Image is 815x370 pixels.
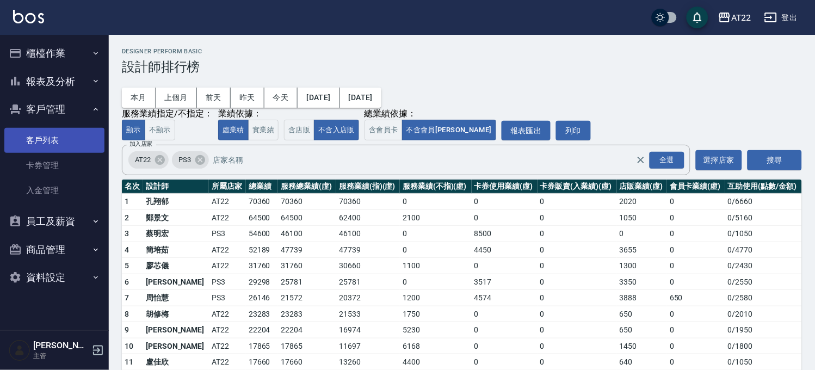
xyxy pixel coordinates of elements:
[278,322,336,338] td: 22204
[748,150,802,170] button: 搜尋
[314,120,359,141] button: 不含入店販
[125,342,134,350] span: 10
[667,306,725,322] td: 0
[278,306,336,322] td: 23283
[4,67,104,96] button: 報表及分析
[667,322,725,338] td: 0
[246,258,279,274] td: 31760
[725,209,802,226] td: 0 / 5160
[538,338,617,354] td: 0
[472,274,538,290] td: 3517
[4,207,104,236] button: 員工及薪資
[472,290,538,306] td: 4574
[617,322,667,338] td: 650
[4,178,104,203] a: 入金管理
[336,258,400,274] td: 30660
[400,209,471,226] td: 2100
[336,194,400,210] td: 70360
[246,322,279,338] td: 22204
[472,180,538,194] th: 卡券使用業績(虛)
[538,180,617,194] th: 卡券販賣(入業績)(虛)
[617,242,667,258] td: 3655
[143,242,209,258] td: 簡培茹
[400,290,471,306] td: 1200
[731,11,751,24] div: AT22
[122,120,145,141] button: 顯示
[278,194,336,210] td: 70360
[246,290,279,306] td: 26146
[400,180,471,194] th: 服務業績(不指)(虛)
[143,194,209,210] td: 孔翔郁
[209,180,246,194] th: 所屬店家
[125,261,129,270] span: 5
[725,258,802,274] td: 0 / 2430
[209,306,246,322] td: AT22
[502,121,551,141] button: 報表匯出
[538,322,617,338] td: 0
[278,180,336,194] th: 服務總業績(虛)
[617,180,667,194] th: 店販業績(虛)
[538,274,617,290] td: 0
[209,290,246,306] td: PS3
[143,322,209,338] td: [PERSON_NAME]
[472,306,538,322] td: 0
[143,209,209,226] td: 鄭景文
[725,274,802,290] td: 0 / 2550
[617,306,667,322] td: 650
[246,226,279,242] td: 54600
[209,274,246,290] td: PS3
[209,338,246,354] td: AT22
[400,274,471,290] td: 0
[725,194,802,210] td: 0 / 6660
[209,194,246,210] td: AT22
[278,258,336,274] td: 31760
[122,88,156,108] button: 本月
[122,108,213,120] div: 服務業績指定/不指定：
[172,151,209,169] div: PS3
[231,88,264,108] button: 昨天
[125,245,129,254] span: 4
[617,226,667,242] td: 0
[4,263,104,292] button: 資料設定
[667,242,725,258] td: 0
[209,209,246,226] td: AT22
[760,8,802,28] button: 登出
[556,121,591,141] button: 列印
[278,338,336,354] td: 17865
[143,226,209,242] td: 蔡明宏
[647,150,687,171] button: Open
[633,152,649,168] button: Clear
[278,226,336,242] td: 46100
[472,194,538,210] td: 0
[129,140,152,148] label: 加入店家
[122,59,802,75] h3: 設計師排行榜
[128,155,157,165] span: AT22
[218,120,249,141] button: 虛業績
[725,306,802,322] td: 0 / 2010
[143,338,209,354] td: [PERSON_NAME]
[209,242,246,258] td: AT22
[538,209,617,226] td: 0
[400,338,471,354] td: 6168
[617,274,667,290] td: 3350
[284,120,314,141] button: 含店販
[13,10,44,23] img: Logo
[143,180,209,194] th: 設計師
[209,258,246,274] td: AT22
[246,242,279,258] td: 52189
[538,258,617,274] td: 0
[125,357,134,366] span: 11
[122,48,802,55] h2: Designer Perform Basic
[336,290,400,306] td: 20372
[617,209,667,226] td: 1050
[278,274,336,290] td: 25781
[538,194,617,210] td: 0
[246,306,279,322] td: 23283
[336,242,400,258] td: 47739
[197,88,231,108] button: 前天
[246,194,279,210] td: 70360
[538,226,617,242] td: 0
[617,258,667,274] td: 1300
[725,290,802,306] td: 0 / 2580
[128,151,169,169] div: AT22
